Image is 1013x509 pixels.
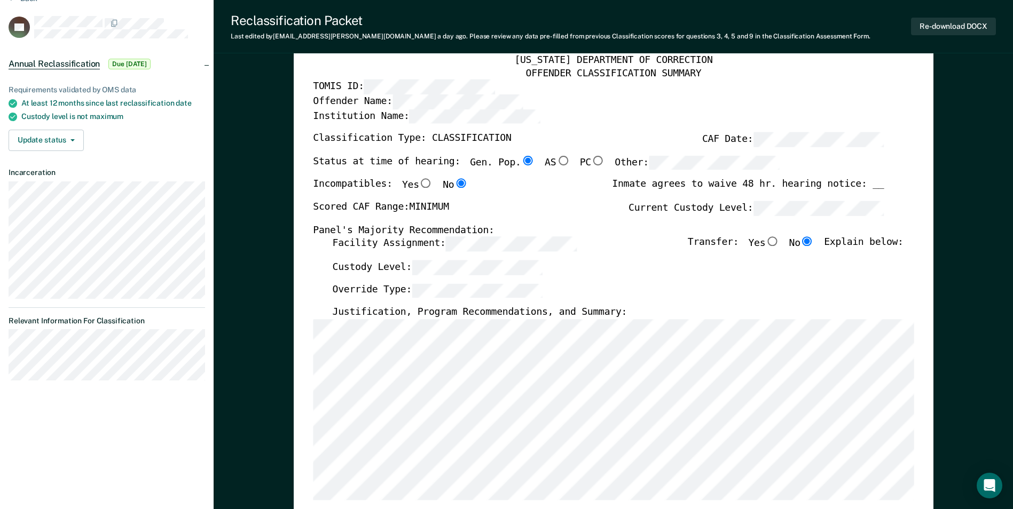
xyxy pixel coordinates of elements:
[231,33,870,40] div: Last edited by [EMAIL_ADDRESS][PERSON_NAME][DOMAIN_NAME] . Please review any data pre-filled from...
[615,156,780,170] label: Other:
[9,316,205,325] dt: Relevant Information For Classification
[412,260,543,275] input: Custody Level:
[419,179,433,188] input: Yes
[332,307,627,320] label: Justification, Program Recommendations, and Summary:
[409,109,540,123] input: Institution Name:
[9,168,205,177] dt: Incarceration
[9,130,84,151] button: Update status
[332,283,543,298] label: Override Type:
[612,179,884,201] div: Inmate agrees to waive 48 hr. hearing notice: __
[9,85,205,94] div: Requirements validated by OMS data
[800,237,814,246] input: No
[470,156,535,170] label: Gen. Pop.
[629,201,884,216] label: Current Custody Level:
[231,13,870,28] div: Reclassification Packet
[443,179,468,193] label: No
[313,224,884,237] div: Panel's Majority Recommendation:
[332,237,576,251] label: Facility Assignment:
[313,109,540,123] label: Institution Name:
[412,283,543,298] input: Override Type:
[313,94,523,109] label: Offender Name:
[313,132,511,147] label: Classification Type: CLASSIFICATION
[437,33,466,40] span: a day ago
[688,237,904,260] div: Transfer: Explain below:
[977,473,1002,498] div: Open Intercom Messenger
[753,132,884,147] input: CAF Date:
[591,156,605,165] input: PC
[313,80,494,94] label: TOMIS ID:
[176,99,191,107] span: date
[521,156,535,165] input: Gen. Pop.
[556,156,570,165] input: AS
[445,237,576,251] input: Facility Assignment:
[90,112,123,121] span: maximum
[753,201,884,216] input: Current Custody Level:
[313,201,449,216] label: Scored CAF Range: MINIMUM
[911,18,996,35] button: Re-download DOCX
[313,179,468,201] div: Incompatibles:
[21,99,205,108] div: At least 12 months since last reclassification
[545,156,570,170] label: AS
[9,59,100,69] span: Annual Reclassification
[402,179,433,193] label: Yes
[789,237,814,251] label: No
[332,260,543,275] label: Custody Level:
[454,179,468,188] input: No
[748,237,779,251] label: Yes
[649,156,780,170] input: Other:
[392,94,523,109] input: Offender Name:
[364,80,494,94] input: TOMIS ID:
[21,112,205,121] div: Custody level is not
[313,54,914,67] div: [US_STATE] DEPARTMENT OF CORRECTION
[702,132,884,147] label: CAF Date:
[765,237,779,246] input: Yes
[313,67,914,80] div: OFFENDER CLASSIFICATION SUMMARY
[313,156,780,179] div: Status at time of hearing:
[579,156,604,170] label: PC
[108,59,151,69] span: Due [DATE]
